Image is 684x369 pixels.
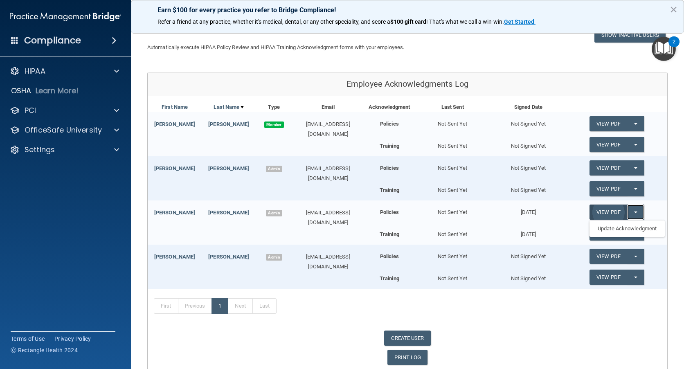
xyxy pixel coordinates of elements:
div: Employee Acknowledgments Log [148,72,667,96]
b: Policies [380,209,399,215]
div: Not Signed Yet [491,137,566,151]
p: Earn $100 for every practice you refer to Bridge Compliance! [157,6,657,14]
a: View PDF [589,270,627,285]
a: First Name [162,102,188,112]
a: Last Name [214,102,244,112]
a: Update Acknowledgment [589,223,665,235]
a: [PERSON_NAME] [208,254,249,260]
div: Not Sent Yet [415,270,491,283]
div: [DATE] [491,200,566,217]
a: View PDF [589,181,627,196]
div: [EMAIL_ADDRESS][DOMAIN_NAME] [292,119,364,139]
p: OSHA [11,86,32,96]
div: Not Signed Yet [491,156,566,173]
div: Not Signed Yet [491,270,566,283]
p: HIPAA [25,66,45,76]
div: Not Sent Yet [415,156,491,173]
div: [EMAIL_ADDRESS][DOMAIN_NAME] [292,164,364,183]
a: PRINT LOG [387,350,428,365]
h4: Compliance [24,35,81,46]
button: Show Inactive Users [594,27,666,43]
a: OfficeSafe University [10,125,119,135]
span: Refer a friend at any practice, whether it's medical, dental, or any other speciality, and score a [157,18,390,25]
b: Policies [380,253,399,259]
p: PCI [25,106,36,115]
strong: Get Started [504,18,534,25]
a: [PERSON_NAME] [208,121,249,127]
b: Training [380,187,399,193]
div: Not Sent Yet [415,137,491,151]
div: Not Sent Yet [415,181,491,195]
span: Admin [266,166,282,172]
div: Last Sent [415,102,491,112]
a: Next [228,298,252,314]
a: [PERSON_NAME] [154,254,195,260]
a: View PDF [589,160,627,175]
a: 1 [211,298,228,314]
iframe: Drift Widget Chat Controller [542,311,674,344]
div: Email [292,102,364,112]
span: Member [264,122,284,128]
span: Admin [266,210,282,216]
a: PCI [10,106,119,115]
a: Previous [178,298,212,314]
a: First [154,298,178,314]
a: Last [252,298,277,314]
span: Automatically execute HIPAA Policy Review and HIPAA Training Acknowledgment forms with your emplo... [147,44,404,50]
div: Not Signed Yet [491,112,566,129]
span: Ⓒ Rectangle Health 2024 [11,346,78,354]
b: Policies [380,165,399,171]
div: [EMAIL_ADDRESS][DOMAIN_NAME] [292,208,364,227]
div: Not Sent Yet [415,245,491,261]
div: Type [256,102,292,112]
a: Settings [10,145,119,155]
p: OfficeSafe University [25,125,102,135]
div: 2 [673,42,675,52]
ul: View PDF [589,220,665,237]
a: [PERSON_NAME] [208,209,249,216]
a: View PDF [589,116,627,131]
a: View PDF [589,137,627,152]
span: ! That's what we call a win-win. [426,18,504,25]
div: Not Signed Yet [491,245,566,261]
b: Training [380,231,399,237]
a: [PERSON_NAME] [208,165,249,171]
div: Not Sent Yet [415,200,491,217]
a: [PERSON_NAME] [154,165,195,171]
div: [EMAIL_ADDRESS][DOMAIN_NAME] [292,252,364,272]
div: [DATE] [491,225,566,239]
a: Terms of Use [11,335,45,343]
a: [PERSON_NAME] [154,121,195,127]
strong: $100 gift card [390,18,426,25]
a: Get Started [504,18,535,25]
b: Policies [380,121,399,127]
a: Privacy Policy [54,335,91,343]
a: CREATE USER [384,331,430,346]
div: Signed Date [491,102,566,112]
a: HIPAA [10,66,119,76]
div: Not Sent Yet [415,225,491,239]
img: PMB logo [10,9,121,25]
a: View PDF [589,205,627,220]
b: Training [380,143,399,149]
a: View PDF [589,249,627,264]
p: Settings [25,145,55,155]
b: Training [380,275,399,281]
p: Learn More! [36,86,79,96]
div: Not Sent Yet [415,112,491,129]
span: Admin [266,254,282,261]
div: Not Signed Yet [491,181,566,195]
button: Open Resource Center, 2 new notifications [652,37,676,61]
button: Close [670,3,677,16]
div: Acknowledgment [364,102,414,112]
a: [PERSON_NAME] [154,209,195,216]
